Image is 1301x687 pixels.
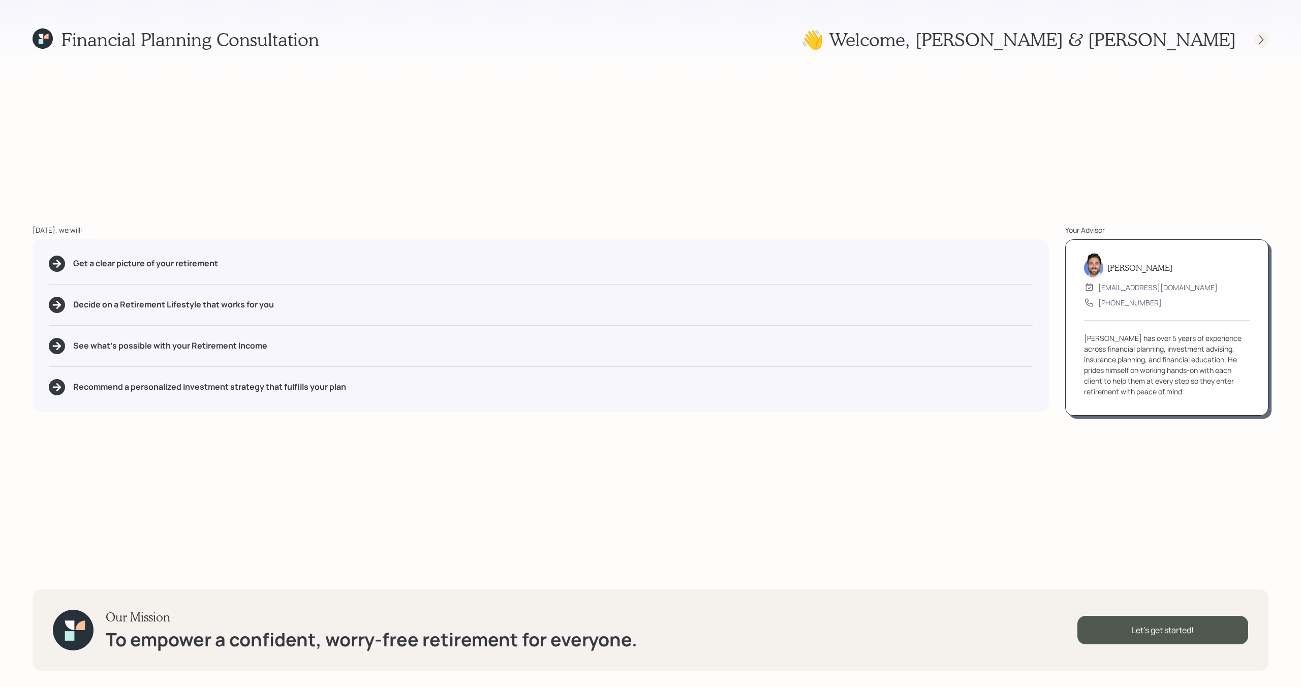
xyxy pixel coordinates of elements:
h1: Financial Planning Consultation [61,28,319,50]
img: michael-russo-headshot.png [1084,253,1103,277]
div: [DATE], we will: [33,225,1049,235]
h5: Recommend a personalized investment strategy that fulfills your plan [73,382,346,392]
h5: Decide on a Retirement Lifestyle that works for you [73,300,274,309]
h3: Our Mission [106,610,637,624]
div: [PERSON_NAME] has over 5 years of experience across financial planning, investment advising, insu... [1084,333,1250,397]
div: [PHONE_NUMBER] [1098,297,1162,308]
h5: See what's possible with your Retirement Income [73,341,267,351]
h1: 👋 Welcome , [PERSON_NAME] & [PERSON_NAME] [801,28,1236,50]
div: [EMAIL_ADDRESS][DOMAIN_NAME] [1098,282,1218,293]
div: Let's get started! [1077,616,1248,644]
h1: To empower a confident, worry-free retirement for everyone. [106,629,637,650]
h5: Get a clear picture of your retirement [73,259,218,268]
h5: [PERSON_NAME] [1107,263,1172,272]
div: Your Advisor [1065,225,1268,235]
